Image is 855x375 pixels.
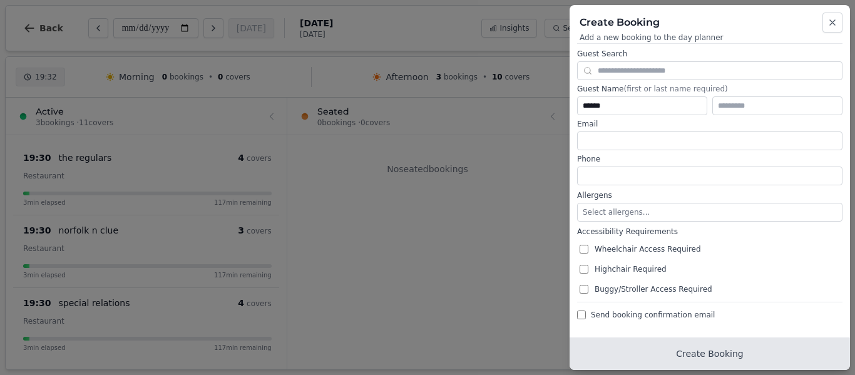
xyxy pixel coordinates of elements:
label: Guest Name [577,84,842,94]
input: Buggy/Stroller Access Required [580,285,588,294]
h2: Create Booking [580,15,840,30]
label: Guest Search [577,49,842,59]
label: Phone [577,154,842,164]
p: Add a new booking to the day planner [580,33,840,43]
span: Send booking confirmation email [591,310,715,320]
input: Highchair Required [580,265,588,274]
label: Allergens [577,190,842,200]
input: Wheelchair Access Required [580,245,588,254]
span: (first or last name required) [623,85,727,93]
span: Wheelchair Access Required [595,244,701,254]
span: Select allergens... [583,208,650,217]
button: Create Booking [570,337,850,370]
button: Select allergens... [577,203,842,222]
label: Email [577,119,842,129]
input: Send booking confirmation email [577,311,586,319]
label: Accessibility Requirements [577,227,842,237]
span: Buggy/Stroller Access Required [595,284,712,294]
span: Highchair Required [595,264,667,274]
